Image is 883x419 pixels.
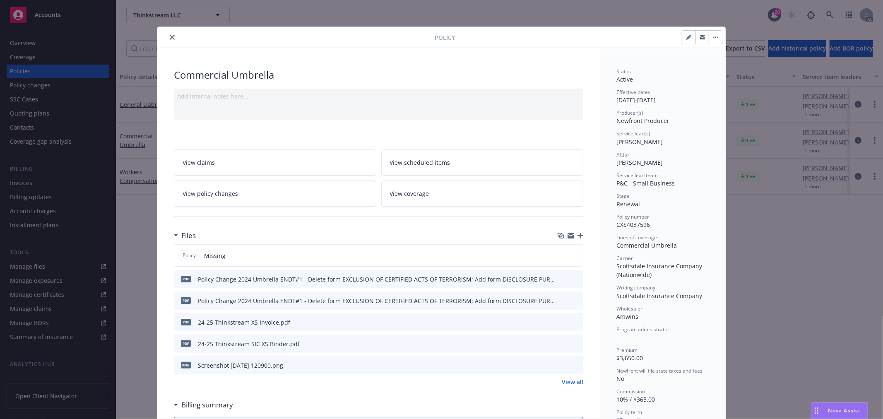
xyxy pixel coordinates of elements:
[559,275,566,284] button: download file
[174,68,583,82] div: Commercial Umbrella
[559,340,566,348] button: download file
[183,158,215,167] span: View claims
[616,109,643,116] span: Producer(s)
[559,361,566,370] button: download file
[616,262,704,279] span: Scottsdale Insurance Company (Nationwide)
[198,296,556,305] div: Policy Change 2024 Umbrella ENDT#1 - Delete form EXCLUSION OF CERTIFIED ACTS OF TERRORISM; Add fo...
[616,75,633,83] span: Active
[616,221,650,229] span: CXS4037596
[616,409,642,416] span: Policy term
[183,189,238,198] span: View policy changes
[616,89,650,96] span: Effective dates
[181,340,191,347] span: pdf
[616,130,650,137] span: Service lead(s)
[616,367,703,374] span: Newfront will file state taxes and fees
[616,284,655,291] span: Writing company
[181,400,233,410] h3: Billing summary
[616,305,642,312] span: Wholesaler
[573,340,580,348] button: preview file
[174,400,233,410] div: Billing summary
[616,395,655,403] span: 10% / $365.00
[381,181,584,207] a: View coverage
[573,361,580,370] button: preview file
[811,403,822,419] div: Drag to move
[616,234,657,241] span: Lines of coverage
[616,151,629,158] span: AC(s)
[381,149,584,176] a: View scheduled items
[616,213,649,220] span: Policy number
[198,318,290,327] div: 24-25 Thinkstream XS Invoice.pdf
[616,354,643,362] span: $3,650.00
[616,172,658,179] span: Service lead team
[174,149,376,176] a: View claims
[181,276,191,282] span: pdf
[616,159,663,166] span: [PERSON_NAME]
[181,297,191,303] span: pdf
[616,200,640,208] span: Renewal
[573,296,580,305] button: preview file
[811,402,868,419] button: Nova Assist
[616,255,633,262] span: Carrier
[198,275,556,284] div: Policy Change 2024 Umbrella ENDT#1 - Delete form EXCLUSION OF CERTIFIED ACTS OF TERRORISM; Add fo...
[181,362,191,368] span: png
[616,68,631,75] span: Status
[616,313,638,320] span: Amwins
[828,407,861,414] span: Nova Assist
[435,33,455,42] span: Policy
[167,32,177,42] button: close
[181,230,196,241] h3: Files
[174,181,376,207] a: View policy changes
[390,189,429,198] span: View coverage
[616,326,669,333] span: Program administrator
[616,347,638,354] span: Premium
[573,318,580,327] button: preview file
[616,292,702,300] span: Scottsdale Insurance Company
[559,318,566,327] button: download file
[174,230,196,241] div: Files
[198,340,300,348] div: 24-25 Thinkstream SIC XS Binder.pdf
[181,319,191,325] span: pdf
[616,388,645,395] span: Commission
[616,333,618,341] span: -
[616,89,709,104] div: [DATE] - [DATE]
[616,179,675,187] span: P&C - Small Business
[616,138,663,146] span: [PERSON_NAME]
[204,251,226,260] span: Missing
[616,193,630,200] span: Stage
[177,92,580,101] div: Add internal notes here...
[390,158,450,167] span: View scheduled items
[616,117,669,125] span: Newfront Producer
[616,241,677,249] span: Commercial Umbrella
[198,361,283,370] div: Screenshot [DATE] 120900.png
[573,275,580,284] button: preview file
[616,375,624,383] span: No
[562,378,583,386] a: View all
[559,296,566,305] button: download file
[181,252,197,259] span: Policy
